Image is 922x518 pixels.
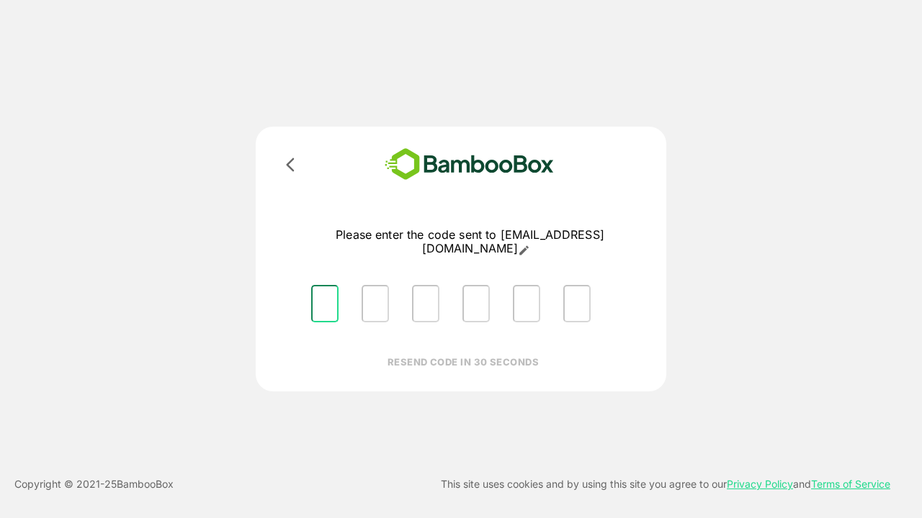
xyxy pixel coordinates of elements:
input: Please enter OTP character 2 [362,285,389,322]
input: Please enter OTP character 3 [412,285,439,322]
p: This site uses cookies and by using this site you agree to our and [441,476,890,493]
input: Please enter OTP character 6 [563,285,591,322]
a: Privacy Policy [727,478,793,490]
img: bamboobox [364,144,575,185]
p: Please enter the code sent to [EMAIL_ADDRESS][DOMAIN_NAME] [300,228,640,256]
p: Copyright © 2021- 25 BambooBox [14,476,174,493]
input: Please enter OTP character 4 [462,285,490,322]
a: Terms of Service [811,478,890,490]
input: Please enter OTP character 1 [311,285,339,322]
input: Please enter OTP character 5 [513,285,540,322]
